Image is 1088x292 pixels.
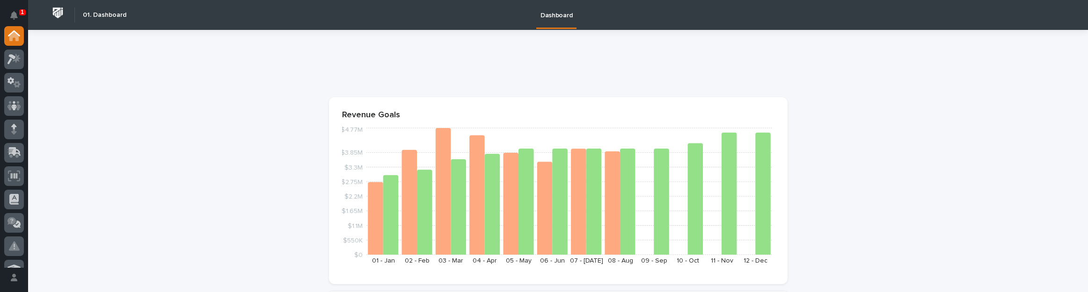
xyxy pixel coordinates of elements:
[710,257,733,264] text: 11 - Nov
[344,193,363,200] tspan: $2.2M
[4,6,24,25] button: Notifications
[438,257,463,264] text: 03 - Mar
[12,11,24,26] div: Notifications1
[506,257,532,264] text: 05 - May
[354,252,363,258] tspan: $0
[473,257,497,264] text: 04 - Apr
[677,257,699,264] text: 10 - Oct
[21,9,24,15] p: 1
[540,257,565,264] text: 06 - Jun
[83,11,126,19] h2: 01. Dashboard
[343,237,363,244] tspan: $550K
[344,164,363,171] tspan: $3.3M
[607,257,633,264] text: 08 - Aug
[341,127,363,134] tspan: $4.77M
[342,208,363,215] tspan: $1.65M
[341,179,363,185] tspan: $2.75M
[744,257,767,264] text: 12 - Dec
[342,110,774,121] p: Revenue Goals
[570,257,603,264] text: 07 - [DATE]
[641,257,667,264] text: 09 - Sep
[49,4,66,21] img: Workspace Logo
[341,150,363,157] tspan: $3.85M
[348,223,363,229] tspan: $1.1M
[405,257,430,264] text: 02 - Feb
[372,257,394,264] text: 01 - Jan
